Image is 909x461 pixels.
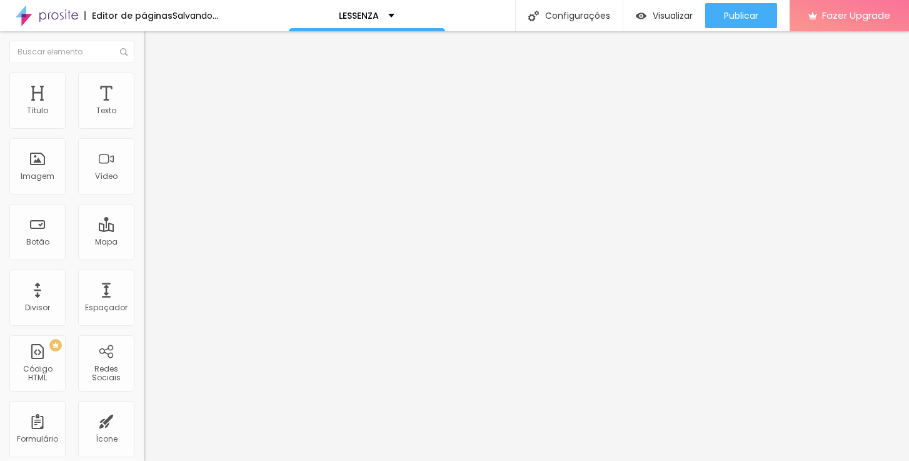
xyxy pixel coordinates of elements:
[84,11,173,20] div: Editor de páginas
[13,365,62,383] div: Código HTML
[528,11,539,21] img: Icone
[17,435,58,443] div: Formulário
[724,11,758,21] span: Publicar
[822,10,890,21] span: Fazer Upgrade
[339,11,379,20] p: LESSENZA
[173,11,218,20] div: Salvando...
[96,106,116,115] div: Texto
[623,3,705,28] button: Visualizar
[95,172,118,181] div: Vídeo
[120,48,128,56] img: Icone
[653,11,693,21] span: Visualizar
[95,238,118,246] div: Mapa
[705,3,777,28] button: Publicar
[27,106,48,115] div: Título
[25,303,50,312] div: Divisor
[96,435,118,443] div: Ícone
[636,11,646,21] img: view-1.svg
[81,365,131,383] div: Redes Sociais
[26,238,49,246] div: Botão
[9,41,134,63] input: Buscar elemento
[21,172,54,181] div: Imagem
[85,303,128,312] div: Espaçador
